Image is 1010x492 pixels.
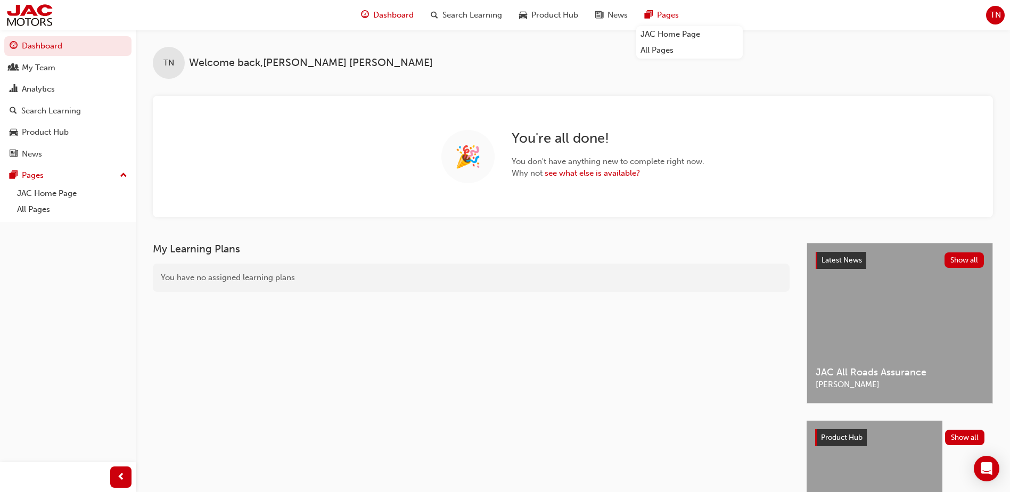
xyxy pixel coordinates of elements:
div: Product Hub [22,126,69,138]
a: pages-iconPages [636,4,687,26]
span: Search Learning [442,9,502,21]
span: Latest News [822,256,862,265]
span: car-icon [519,9,527,22]
span: JAC All Roads Assurance [816,366,984,379]
div: Search Learning [21,105,81,117]
span: News [607,9,628,21]
a: Search Learning [4,101,132,121]
a: Product Hub [4,122,132,142]
a: My Team [4,58,132,78]
a: All Pages [636,42,743,59]
a: News [4,144,132,164]
span: pages-icon [645,9,653,22]
a: Analytics [4,79,132,99]
button: Show all [945,252,984,268]
span: search-icon [10,106,17,116]
span: chart-icon [10,85,18,94]
button: DashboardMy TeamAnalyticsSearch LearningProduct HubNews [4,34,132,166]
button: TN [986,6,1005,24]
img: jac-portal [5,3,54,27]
span: Welcome back , [PERSON_NAME] [PERSON_NAME] [189,57,433,69]
div: You have no assigned learning plans [153,264,790,292]
div: Pages [22,169,44,182]
span: pages-icon [10,171,18,181]
a: JAC Home Page [13,185,132,202]
span: guage-icon [361,9,369,22]
span: Why not [512,167,704,179]
a: All Pages [13,201,132,218]
a: search-iconSearch Learning [422,4,511,26]
span: car-icon [10,128,18,137]
a: see what else is available? [545,168,640,178]
span: Product Hub [821,433,863,442]
span: Pages [657,9,679,21]
span: You don't have anything new to complete right now. [512,155,704,168]
span: Dashboard [373,9,414,21]
button: Show all [945,430,985,445]
span: news-icon [595,9,603,22]
a: news-iconNews [587,4,636,26]
a: JAC Home Page [636,26,743,43]
span: search-icon [431,9,438,22]
span: news-icon [10,150,18,159]
div: News [22,148,42,160]
a: Product HubShow all [815,429,984,446]
div: My Team [22,62,55,74]
span: up-icon [120,169,127,183]
div: Open Intercom Messenger [974,456,999,481]
a: Latest NewsShow allJAC All Roads Assurance[PERSON_NAME] [807,243,993,404]
span: [PERSON_NAME] [816,379,984,391]
h2: You're all done! [512,130,704,147]
button: Pages [4,166,132,185]
span: people-icon [10,63,18,73]
span: TN [163,57,174,69]
div: Analytics [22,83,55,95]
h3: My Learning Plans [153,243,790,255]
span: Product Hub [531,9,578,21]
span: guage-icon [10,42,18,51]
span: TN [990,9,1001,21]
a: car-iconProduct Hub [511,4,587,26]
a: Dashboard [4,36,132,56]
span: 🎉 [455,151,481,163]
a: guage-iconDashboard [352,4,422,26]
span: prev-icon [117,471,125,484]
a: Latest NewsShow all [816,252,984,269]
